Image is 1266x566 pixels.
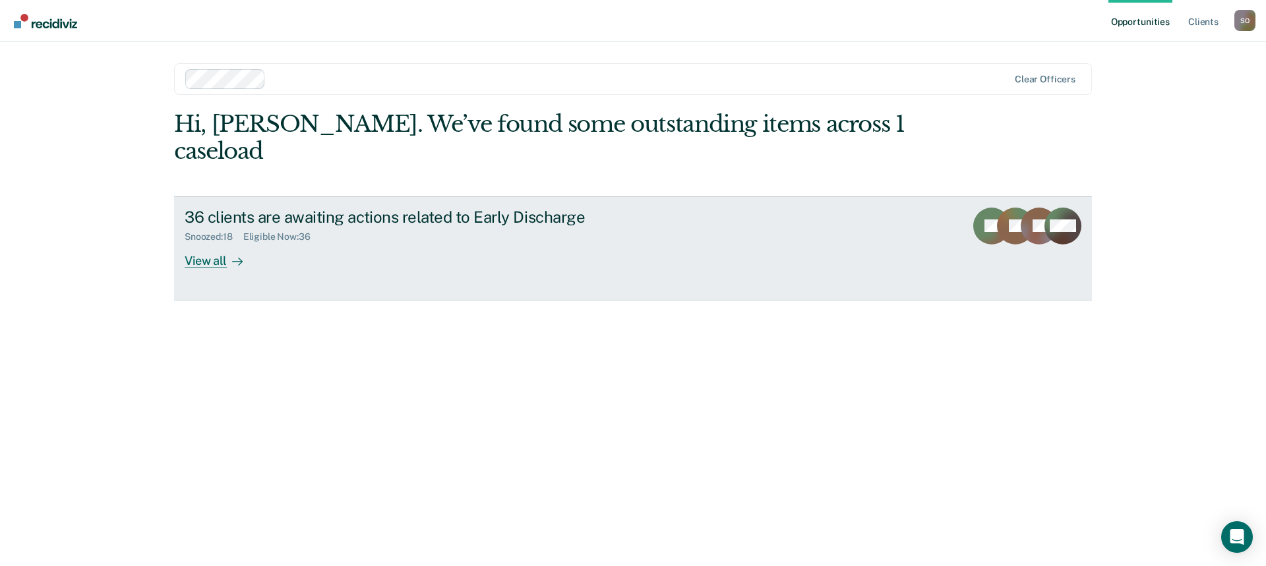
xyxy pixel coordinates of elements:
[243,231,321,242] div: Eligible Now : 36
[1221,521,1253,553] div: Open Intercom Messenger
[1234,10,1255,31] button: Profile dropdown button
[185,231,243,242] div: Snoozed : 18
[174,111,909,165] div: Hi, [PERSON_NAME]. We’ve found some outstanding items across 1 caseload
[14,14,77,28] img: Recidiviz
[1234,10,1255,31] div: S O
[185,208,648,227] div: 36 clients are awaiting actions related to Early Discharge
[174,196,1092,300] a: 36 clients are awaiting actions related to Early DischargeSnoozed:18Eligible Now:36View all
[185,242,258,268] div: View all
[1015,74,1075,85] div: Clear officers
